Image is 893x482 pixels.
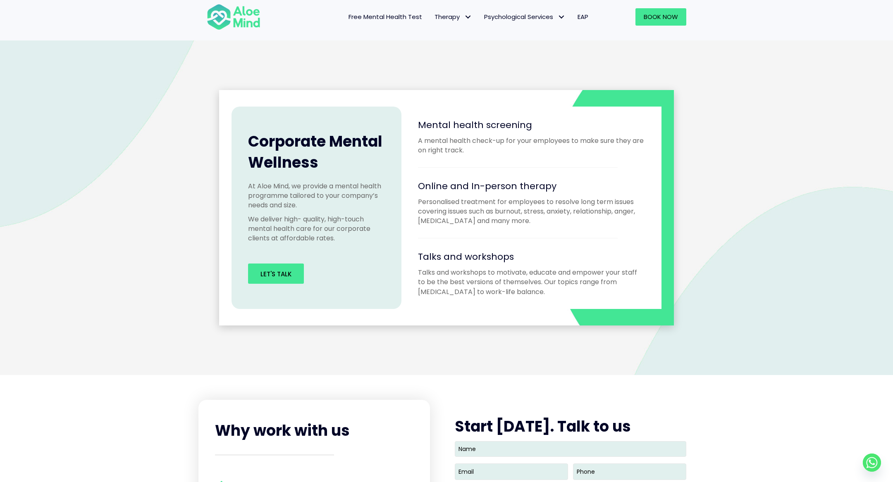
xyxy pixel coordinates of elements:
[418,268,645,297] p: Talks and workshops to motivate, educate and empower your staff to be the best versions of themse...
[418,250,514,263] span: Talks and workshops
[418,197,645,226] p: Personalised treatment for employees to resolve long term issues covering issues such as burnout,...
[342,8,428,26] a: Free Mental Health Test
[571,8,595,26] a: EAP
[418,119,532,131] span: Mental health screening
[418,136,645,155] p: A mental health check-up for your employees to make sure they are on right track.
[418,180,556,192] span: Online and In-person therapy
[428,8,478,26] a: TherapyTherapy: submenu
[555,11,567,23] span: Psychological Services: submenu
[484,12,565,21] span: Psychological Services
[435,12,472,21] span: Therapy
[215,420,350,441] span: Why work with us
[207,3,260,31] img: Aloe mind Logo
[462,11,474,23] span: Therapy: submenu
[248,131,382,173] span: Corporate Mental Wellness
[635,8,686,26] a: Book Now
[644,12,678,21] span: Book Now
[578,12,588,21] span: EAP
[478,8,571,26] a: Psychological ServicesPsychological Services: submenu
[349,12,422,21] span: Free Mental Health Test
[271,8,595,26] nav: Menu
[573,463,686,480] input: Phone
[863,454,881,472] a: Whatsapp
[248,181,385,210] p: At Aloe Mind, we provide a mental health programme tailored to your company’s needs and size.
[248,214,385,243] p: We deliver high- quality, high-touch mental health care for our corporate clients at affordable r...
[248,264,304,284] a: Let's Talk
[260,270,291,278] span: Let's Talk
[455,463,568,480] input: Email
[455,416,686,437] h2: Start [DATE]. Talk to us
[455,441,686,457] input: Name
